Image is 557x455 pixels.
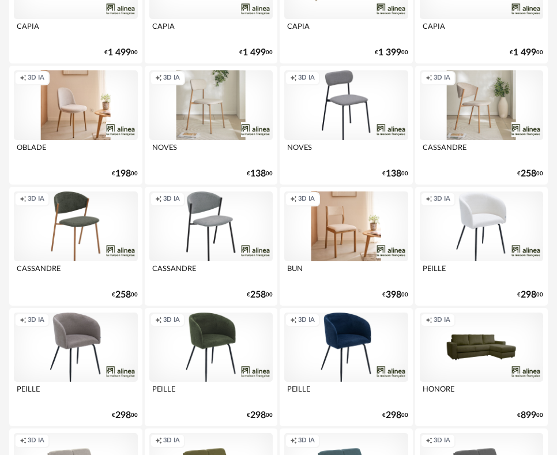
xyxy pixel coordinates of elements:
span: Creation icon [290,437,297,445]
a: Creation icon 3D IA CASSANDRE €25800 [415,66,548,185]
a: Creation icon 3D IA NOVES €13800 [280,66,413,185]
div: € 00 [517,412,543,419]
div: € 00 [247,170,273,178]
span: Creation icon [155,316,162,325]
div: € 00 [239,49,273,57]
div: CASSANDRE [420,140,544,163]
span: 298 [521,291,536,299]
div: € 00 [247,412,273,419]
div: € 00 [382,291,408,299]
span: 3D IA [298,316,315,325]
span: 3D IA [163,316,180,325]
span: Creation icon [426,437,432,445]
div: NOVES [284,140,408,163]
a: Creation icon 3D IA NOVES €13800 [145,66,278,185]
span: 1 499 [108,49,131,57]
span: 899 [521,412,536,419]
div: € 00 [112,291,138,299]
span: 298 [386,412,401,419]
span: Creation icon [155,195,162,204]
div: PEILLE [420,261,544,284]
a: Creation icon 3D IA PEILLE €29800 [145,308,278,427]
a: Creation icon 3D IA PEILLE €29800 [9,308,142,427]
div: € 00 [382,412,408,419]
div: CASSANDRE [149,261,273,284]
div: CAPIA [14,19,138,42]
div: € 00 [112,412,138,419]
div: CAPIA [149,19,273,42]
div: NOVES [149,140,273,163]
div: CASSANDRE [14,261,138,284]
div: € 00 [517,291,543,299]
span: Creation icon [155,74,162,82]
span: 1 399 [378,49,401,57]
span: 258 [115,291,131,299]
span: 3D IA [298,195,315,204]
div: € 00 [510,49,543,57]
span: 138 [386,170,401,178]
span: 3D IA [28,316,44,325]
div: € 00 [375,49,408,57]
span: 258 [250,291,266,299]
a: Creation icon 3D IA OBLADE €19800 [9,66,142,185]
a: Creation icon 3D IA BUN €39800 [280,187,413,306]
div: € 00 [247,291,273,299]
div: CAPIA [284,19,408,42]
span: 1 499 [513,49,536,57]
span: 3D IA [298,437,315,445]
a: Creation icon 3D IA PEILLE €29800 [415,187,548,306]
span: 3D IA [163,195,180,204]
span: 258 [521,170,536,178]
span: Creation icon [290,316,297,325]
div: PEILLE [14,382,138,405]
span: 3D IA [434,316,450,325]
div: HONORE [420,382,544,405]
span: Creation icon [290,195,297,204]
div: PEILLE [149,382,273,405]
span: 3D IA [28,195,44,204]
span: Creation icon [426,74,432,82]
span: 3D IA [298,74,315,82]
span: Creation icon [20,74,27,82]
span: 1 499 [243,49,266,57]
div: € 00 [112,170,138,178]
span: Creation icon [20,437,27,445]
a: Creation icon 3D IA CASSANDRE €25800 [9,187,142,306]
a: Creation icon 3D IA CASSANDRE €25800 [145,187,278,306]
span: 3D IA [434,437,450,445]
span: Creation icon [426,195,432,204]
div: BUN [284,261,408,284]
span: Creation icon [20,316,27,325]
div: CAPIA [420,19,544,42]
span: 198 [115,170,131,178]
a: Creation icon 3D IA PEILLE €29800 [280,308,413,427]
span: Creation icon [426,316,432,325]
div: OBLADE [14,140,138,163]
div: € 00 [382,170,408,178]
span: 398 [386,291,401,299]
span: 3D IA [163,437,180,445]
span: 3D IA [28,74,44,82]
div: € 00 [517,170,543,178]
span: 298 [250,412,266,419]
span: 298 [115,412,131,419]
div: € 00 [104,49,138,57]
span: Creation icon [20,195,27,204]
span: 3D IA [434,74,450,82]
span: 3D IA [28,437,44,445]
span: Creation icon [290,74,297,82]
span: 3D IA [163,74,180,82]
a: Creation icon 3D IA HONORE €89900 [415,308,548,427]
div: PEILLE [284,382,408,405]
span: 138 [250,170,266,178]
span: 3D IA [434,195,450,204]
span: Creation icon [155,437,162,445]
